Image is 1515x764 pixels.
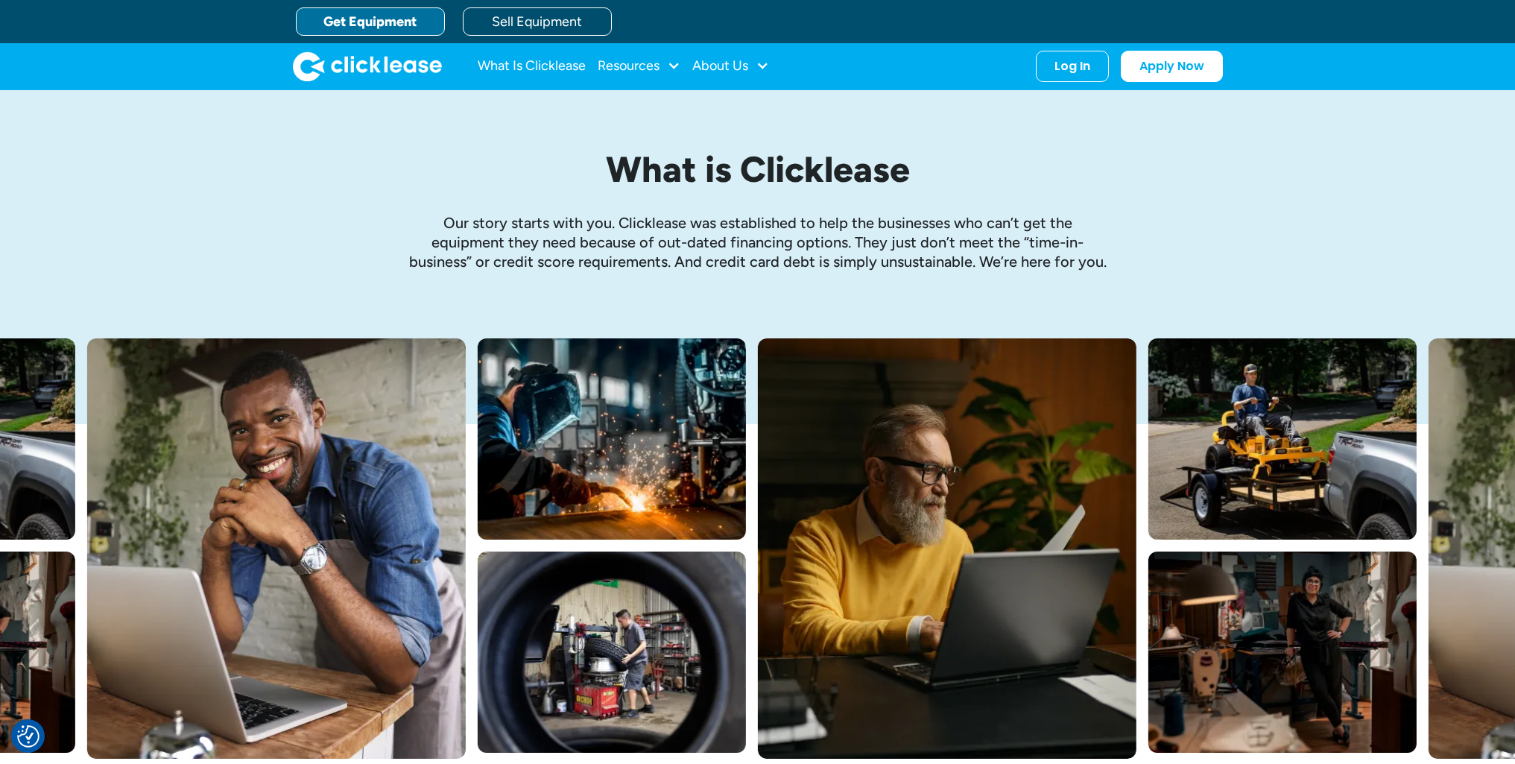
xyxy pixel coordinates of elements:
[463,7,612,36] a: Sell Equipment
[1121,51,1223,82] a: Apply Now
[478,552,746,753] img: A man fitting a new tire on a rim
[408,213,1108,271] p: Our story starts with you. Clicklease was established to help the businesses who can’t get the eq...
[87,338,466,759] img: A smiling man in a blue shirt and apron leaning over a table with a laptop
[17,725,39,748] button: Consent Preferences
[758,338,1136,759] img: Bearded man in yellow sweter typing on his laptop while sitting at his desk
[17,725,39,748] img: Revisit consent button
[478,51,586,81] a: What Is Clicklease
[1054,59,1090,74] div: Log In
[1148,552,1417,753] img: a woman standing next to a sewing machine
[1148,338,1417,540] img: Man with hat and blue shirt driving a yellow lawn mower onto a trailer
[293,51,442,81] a: home
[478,338,746,540] img: A welder in a large mask working on a large pipe
[293,51,442,81] img: Clicklease logo
[296,7,445,36] a: Get Equipment
[598,51,680,81] div: Resources
[408,150,1108,189] h1: What is Clicklease
[692,51,769,81] div: About Us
